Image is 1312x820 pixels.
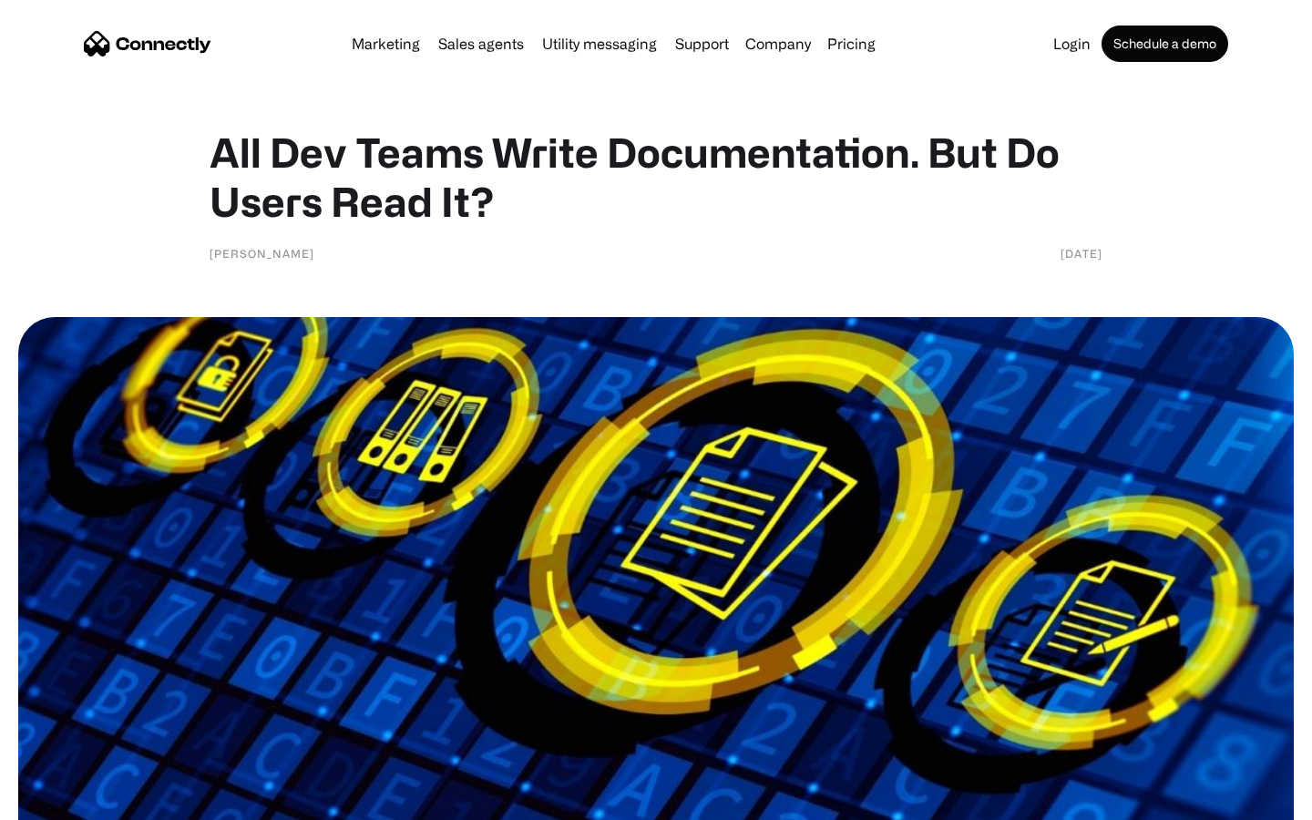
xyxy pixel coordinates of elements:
[18,788,109,814] aside: Language selected: English
[344,36,427,51] a: Marketing
[535,36,664,51] a: Utility messaging
[210,244,314,262] div: [PERSON_NAME]
[36,788,109,814] ul: Language list
[1102,26,1228,62] a: Schedule a demo
[668,36,736,51] a: Support
[431,36,531,51] a: Sales agents
[1046,36,1098,51] a: Login
[820,36,883,51] a: Pricing
[1061,244,1102,262] div: [DATE]
[745,31,811,56] div: Company
[210,128,1102,226] h1: All Dev Teams Write Documentation. But Do Users Read It?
